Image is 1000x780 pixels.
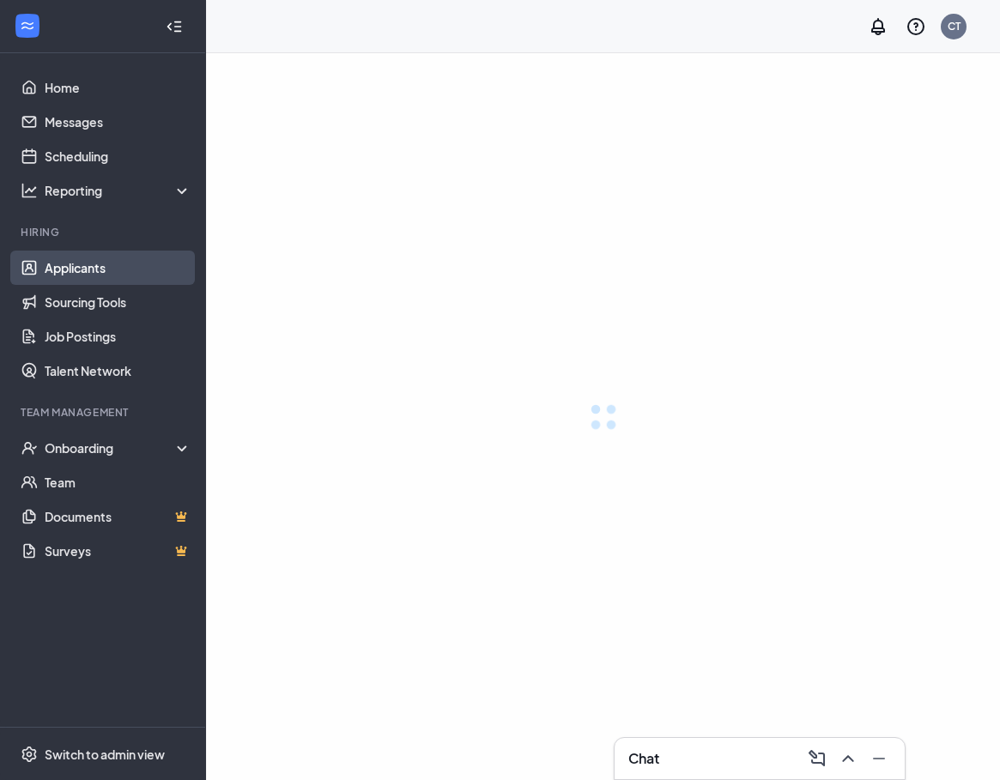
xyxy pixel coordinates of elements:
h3: Chat [628,749,659,768]
svg: WorkstreamLogo [19,17,36,34]
a: DocumentsCrown [45,499,191,534]
svg: Collapse [166,18,183,35]
div: CT [948,19,961,33]
svg: Analysis [21,182,38,199]
a: Talent Network [45,354,191,388]
a: SurveysCrown [45,534,191,568]
div: Reporting [45,182,192,199]
a: Home [45,70,191,105]
a: Sourcing Tools [45,285,191,319]
svg: Minimize [869,748,889,769]
div: Switch to admin view [45,746,165,763]
button: ComposeMessage [802,745,829,772]
svg: Settings [21,746,38,763]
svg: Notifications [868,16,888,37]
a: Messages [45,105,191,139]
div: Team Management [21,405,188,420]
svg: QuestionInfo [906,16,926,37]
a: Applicants [45,251,191,285]
a: Scheduling [45,139,191,173]
button: Minimize [864,745,891,772]
div: Onboarding [45,439,192,457]
button: ChevronUp [833,745,860,772]
div: Hiring [21,225,188,239]
svg: ComposeMessage [807,748,827,769]
a: Team [45,465,191,499]
svg: UserCheck [21,439,38,457]
svg: ChevronUp [838,748,858,769]
a: Job Postings [45,319,191,354]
